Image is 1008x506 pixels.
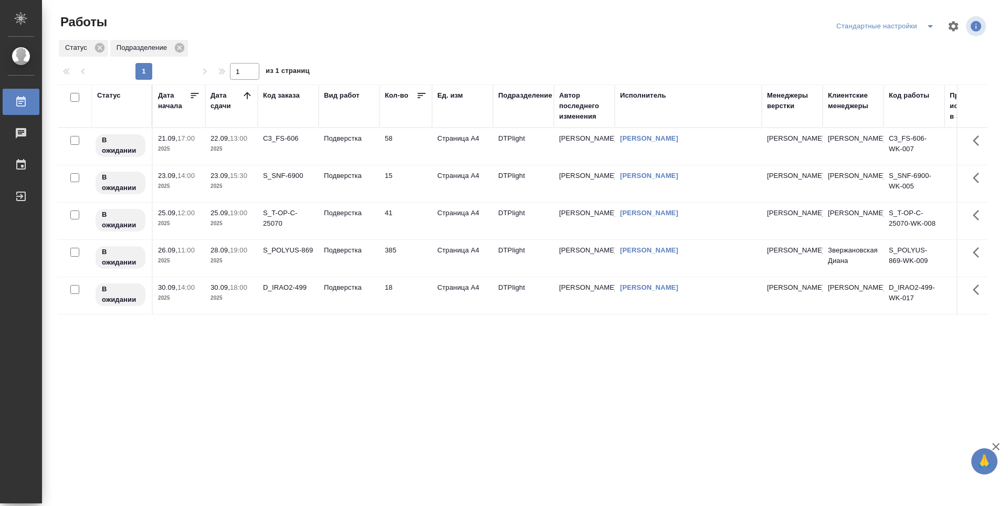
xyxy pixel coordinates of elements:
[94,282,146,307] div: Исполнитель назначен, приступать к работе пока рано
[966,16,988,36] span: Посмотреть информацию
[211,209,230,217] p: 25.09,
[493,203,554,239] td: DTPlight
[324,282,374,293] p: Подверстка
[493,277,554,314] td: DTPlight
[432,128,493,165] td: Страница А4
[110,40,188,57] div: Подразделение
[620,134,678,142] a: [PERSON_NAME]
[884,165,944,202] td: S_SNF-6900-WK-005
[117,43,171,53] p: Подразделение
[834,18,941,35] div: split button
[158,134,177,142] p: 21.09,
[559,90,610,122] div: Автор последнего изменения
[230,134,247,142] p: 13:00
[158,293,200,303] p: 2025
[102,247,139,268] p: В ожидании
[263,133,313,144] div: C3_FS-606
[158,144,200,154] p: 2025
[493,165,554,202] td: DTPlight
[554,128,615,165] td: [PERSON_NAME]
[211,283,230,291] p: 30.09,
[620,172,678,180] a: [PERSON_NAME]
[102,209,139,230] p: В ожидании
[177,283,195,291] p: 14:00
[263,282,313,293] div: D_IRAO2-499
[620,209,678,217] a: [PERSON_NAME]
[884,240,944,277] td: S_POLYUS-869-WK-009
[767,90,817,111] div: Менеджеры верстки
[767,282,817,293] p: [PERSON_NAME]
[380,240,432,277] td: 385
[884,277,944,314] td: D_IRAO2-499-WK-017
[432,165,493,202] td: Страница А4
[380,203,432,239] td: 41
[324,245,374,256] p: Подверстка
[65,43,91,53] p: Статус
[380,277,432,314] td: 18
[971,448,997,475] button: 🙏
[967,277,992,302] button: Здесь прячутся важные кнопки
[823,165,884,202] td: [PERSON_NAME]
[94,245,146,270] div: Исполнитель назначен, приступать к работе пока рано
[967,240,992,265] button: Здесь прячутся важные кнопки
[432,203,493,239] td: Страница А4
[158,181,200,192] p: 2025
[950,90,997,122] div: Прогресс исполнителя в SC
[554,277,615,314] td: [PERSON_NAME]
[380,128,432,165] td: 58
[828,90,878,111] div: Клиентские менеджеры
[620,283,678,291] a: [PERSON_NAME]
[102,135,139,156] p: В ожидании
[823,128,884,165] td: [PERSON_NAME]
[620,90,666,101] div: Исполнитель
[432,277,493,314] td: Страница А4
[767,133,817,144] p: [PERSON_NAME]
[158,256,200,266] p: 2025
[884,128,944,165] td: C3_FS-606-WK-007
[230,283,247,291] p: 18:00
[211,256,253,266] p: 2025
[263,208,313,229] div: S_T-OP-C-25070
[554,240,615,277] td: [PERSON_NAME]
[975,450,993,472] span: 🙏
[177,134,195,142] p: 17:00
[158,90,190,111] div: Дата начала
[263,245,313,256] div: S_POLYUS-869
[211,134,230,142] p: 22.09,
[767,171,817,181] p: [PERSON_NAME]
[230,172,247,180] p: 15:30
[767,245,817,256] p: [PERSON_NAME]
[620,246,678,254] a: [PERSON_NAME]
[177,209,195,217] p: 12:00
[266,65,310,80] span: из 1 страниц
[884,203,944,239] td: S_T-OP-C-25070-WK-008
[211,218,253,229] p: 2025
[94,133,146,158] div: Исполнитель назначен, приступать к работе пока рано
[177,172,195,180] p: 14:00
[324,208,374,218] p: Подверстка
[211,246,230,254] p: 28.09,
[493,128,554,165] td: DTPlight
[967,203,992,228] button: Здесь прячутся важные кнопки
[158,218,200,229] p: 2025
[230,209,247,217] p: 19:00
[554,165,615,202] td: [PERSON_NAME]
[211,181,253,192] p: 2025
[823,277,884,314] td: [PERSON_NAME]
[94,208,146,233] div: Исполнитель назначен, приступать к работе пока рано
[158,209,177,217] p: 25.09,
[941,14,966,39] span: Настроить таблицу
[263,90,300,101] div: Код заказа
[767,208,817,218] p: [PERSON_NAME]
[967,128,992,153] button: Здесь прячутся важные кнопки
[230,246,247,254] p: 19:00
[211,172,230,180] p: 23.09,
[889,90,929,101] div: Код работы
[967,165,992,191] button: Здесь прячутся важные кнопки
[498,90,552,101] div: Подразделение
[263,171,313,181] div: S_SNF-6900
[823,240,884,277] td: Звержановская Диана
[94,171,146,195] div: Исполнитель назначен, приступать к работе пока рано
[493,240,554,277] td: DTPlight
[158,172,177,180] p: 23.09,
